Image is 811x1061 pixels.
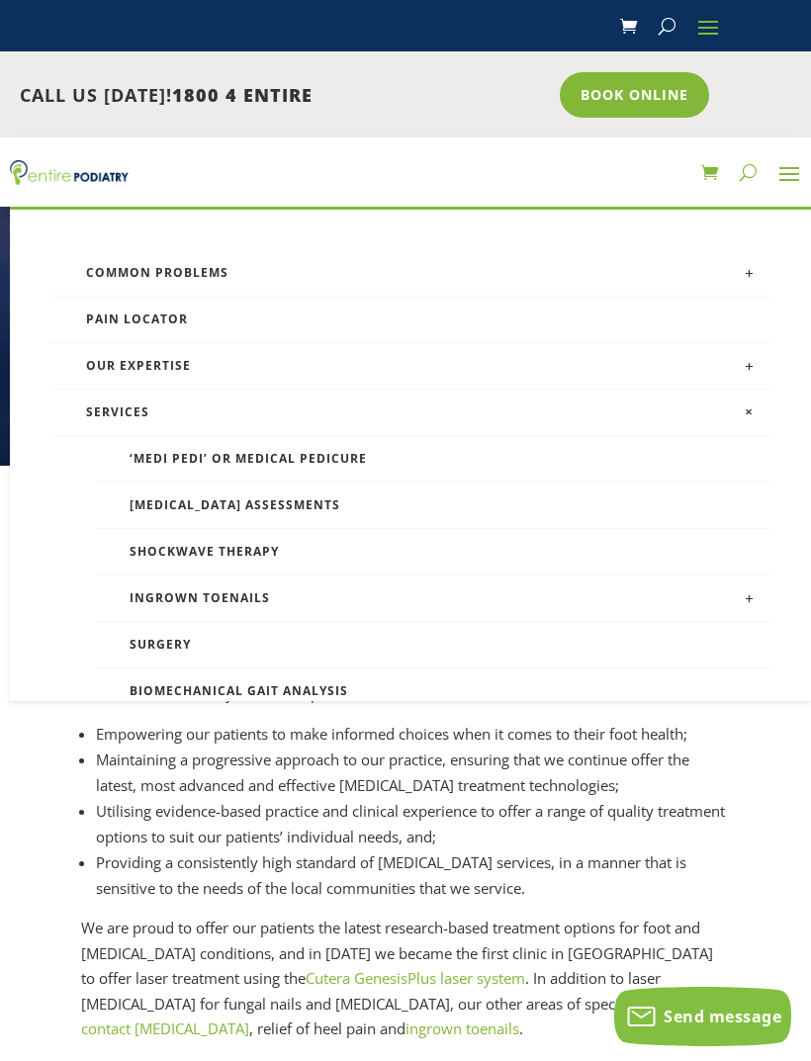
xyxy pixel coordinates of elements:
[50,343,771,390] a: Our Expertise
[172,83,313,107] span: 1800 4 ENTIRE
[20,83,546,109] p: CALL US [DATE]!
[560,72,709,118] a: Book Online
[50,250,771,297] a: Common Problems
[96,721,730,747] li: Empowering our patients to make informed choices when it comes to their foot health;
[96,747,730,798] li: Maintaining a progressive approach to our practice, ensuring that we continue offer the latest, m...
[664,1006,781,1027] span: Send message
[50,390,771,436] a: Services
[96,798,730,849] li: Utilising evidence-based practice and clinical experience to offer a range of quality treatment o...
[95,483,770,529] a: [MEDICAL_DATA] Assessments
[95,575,770,622] a: Ingrown Toenails
[95,436,770,483] a: ‘Medi Pedi’ or Medical Pedicure
[614,987,791,1046] button: Send message
[50,297,771,343] a: Pain Locator
[405,1018,519,1038] a: ingrown toenails
[95,529,770,575] a: Shockwave Therapy
[306,968,525,988] a: Cutera GenesisPlus laser system
[81,916,730,1057] p: We are proud to offer our patients the latest research-based treatment options for foot and [MEDI...
[95,622,770,668] a: Surgery
[96,849,730,901] li: Providing a consistently high standard of [MEDICAL_DATA] services, in a manner that is sensitive ...
[95,668,770,715] a: Biomechanical gait analysis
